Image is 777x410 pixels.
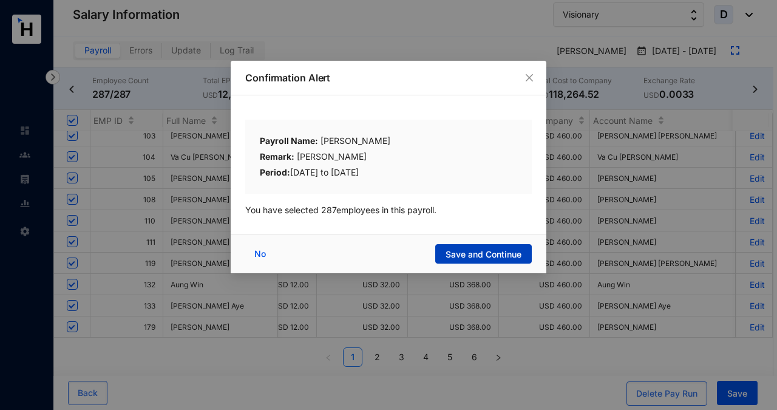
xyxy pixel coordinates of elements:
[260,166,517,179] div: [DATE] to [DATE]
[245,70,532,85] p: Confirmation Alert
[260,150,517,166] div: [PERSON_NAME]
[260,167,290,177] b: Period:
[260,151,294,162] b: Remark:
[260,135,318,146] b: Payroll Name:
[435,244,532,264] button: Save and Continue
[254,247,266,261] span: No
[523,71,536,84] button: Close
[446,248,521,261] span: Save and Continue
[245,244,278,264] button: No
[260,134,517,150] div: [PERSON_NAME]
[524,73,534,83] span: close
[245,205,436,215] span: You have selected 287 employees in this payroll.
